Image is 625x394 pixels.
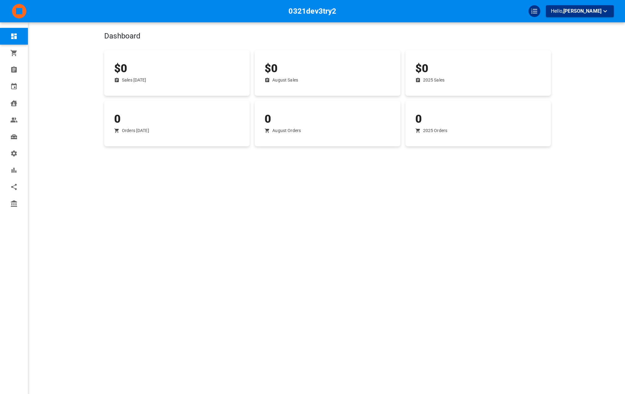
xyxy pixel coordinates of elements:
p: Hello, [551,7,609,15]
img: company-logo [11,3,27,19]
span: [PERSON_NAME] [563,8,601,14]
div: QuickStart Guide [529,5,540,17]
p: Sales Today [122,77,146,83]
span: 0 [114,113,121,126]
h4: Dashboard [104,32,472,41]
span: $0 [114,62,127,75]
p: Orders Today [122,127,149,134]
p: 2025 Sales [423,77,444,83]
span: $0 [415,62,428,75]
p: August Orders [272,127,301,134]
h6: 0321dev3try2 [288,5,336,17]
p: August Sales [272,77,298,83]
span: $0 [265,62,278,75]
span: 0 [265,113,271,126]
p: 2025 Orders [423,127,447,134]
button: Hello,[PERSON_NAME] [546,5,614,17]
span: 0 [415,113,422,126]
